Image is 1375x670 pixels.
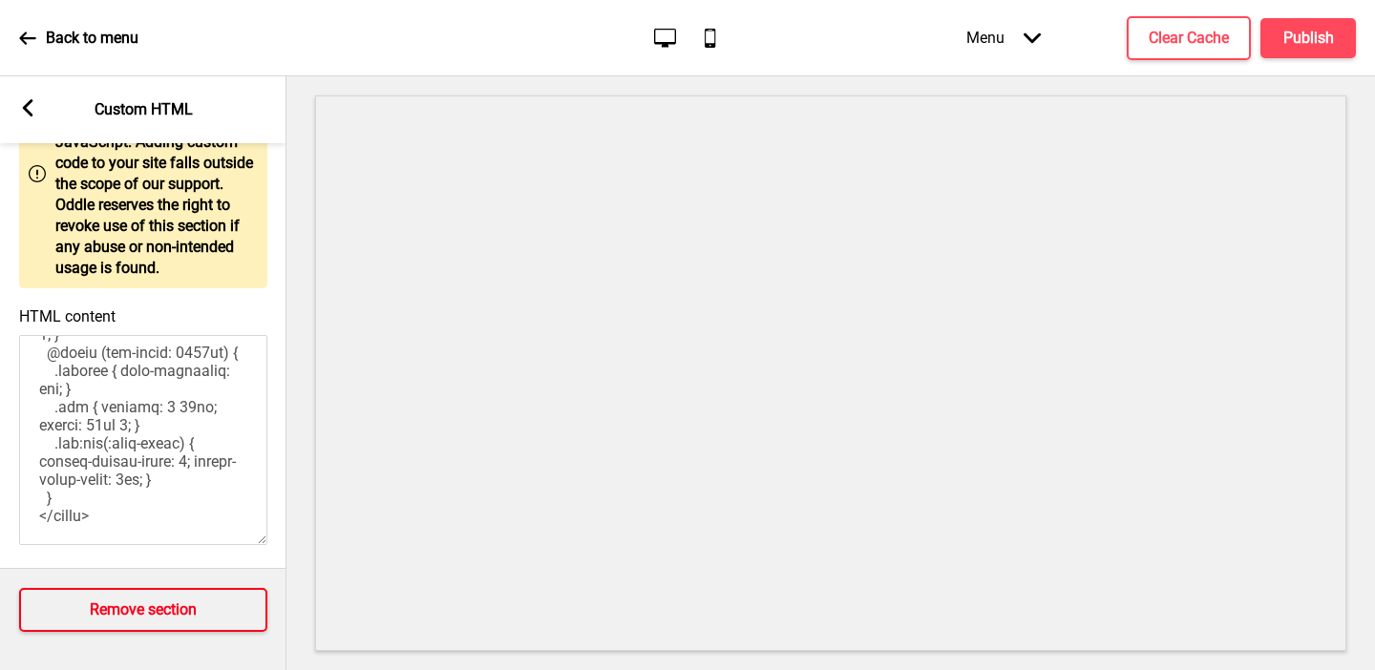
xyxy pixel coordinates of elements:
div: Menu [947,10,1060,66]
h4: Remove section [90,599,197,620]
button: Clear Cache [1127,16,1251,60]
textarea: <!-- Loremip 4.1 --> <dolor> /* Sitame consect #adipiscinge-s doei tempori ut la etd mag aliqu en... [19,335,267,545]
p: Custom HTML [95,99,193,120]
button: Remove section [19,588,267,632]
h4: Clear Cache [1149,28,1229,49]
p: Note: Use of this section requires familiarity of web languages such as HTML and JavaScript. Addi... [55,69,258,279]
h4: Publish [1283,28,1334,49]
p: Back to menu [46,28,138,49]
label: HTML content [19,307,116,325]
a: Back to menu [19,12,138,64]
button: Publish [1260,18,1356,58]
